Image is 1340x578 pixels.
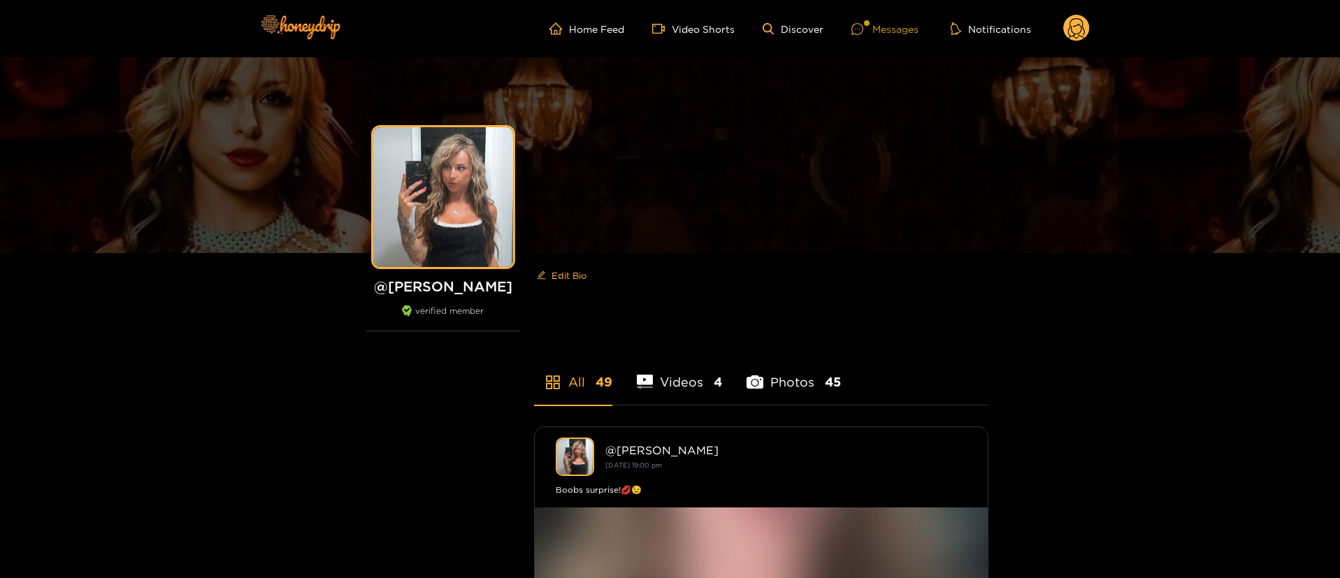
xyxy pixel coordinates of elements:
[545,374,561,391] span: appstore
[652,22,735,35] a: Video Shorts
[946,22,1035,36] button: Notifications
[605,461,662,469] small: [DATE] 19:00 pm
[537,270,546,281] span: edit
[552,268,586,282] span: Edit Bio
[825,373,841,391] span: 45
[763,23,823,35] a: Discover
[637,342,723,405] li: Videos
[366,277,520,295] h1: @ [PERSON_NAME]
[851,21,918,37] div: Messages
[556,483,967,497] div: Boobs surprise!💋😉
[714,373,722,391] span: 4
[652,22,672,35] span: video-camera
[605,444,967,456] div: @ [PERSON_NAME]
[366,305,520,331] div: verified member
[534,264,589,287] button: editEdit Bio
[556,438,594,476] img: kendra
[549,22,624,35] a: Home Feed
[747,342,841,405] li: Photos
[596,373,612,391] span: 49
[534,342,612,405] li: All
[549,22,569,35] span: home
